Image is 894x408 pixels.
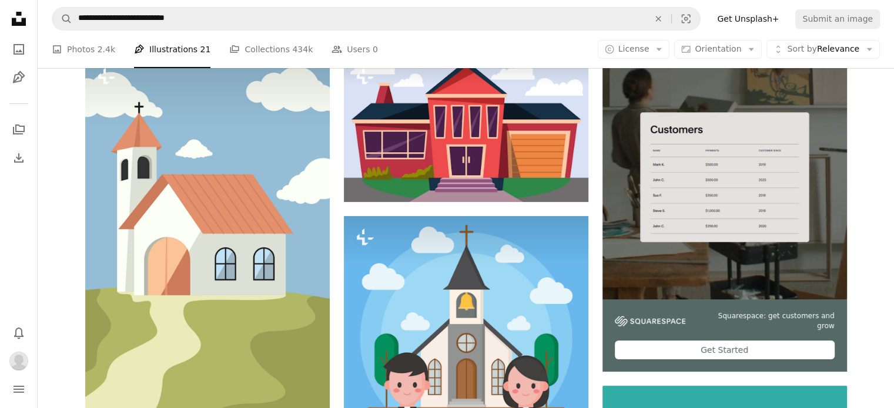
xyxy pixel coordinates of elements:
button: Sort byRelevance [766,40,880,59]
a: A couple of people standing in front of a church [344,332,588,343]
span: 0 [373,43,378,56]
a: Collections 434k [229,31,313,68]
button: Visual search [672,8,700,30]
a: Collections [7,118,31,141]
button: Orientation [674,40,762,59]
button: License [598,40,670,59]
button: Menu [7,377,31,401]
form: Find visuals sitewide [52,7,701,31]
img: file-1747939376688-baf9a4a454ffimage [602,55,847,299]
button: Search Unsplash [52,8,72,30]
button: Clear [645,8,671,30]
a: A church on a hill with clouds in the sky [85,232,330,243]
span: Relevance [787,43,859,55]
a: Users 0 [332,31,378,68]
span: Sort by [787,44,816,53]
a: Get Unsplash+ [710,9,786,28]
a: Illustrations [7,66,31,89]
a: Squarespace: get customers and growGet Started [602,55,847,372]
a: Photos 2.4k [52,31,115,68]
img: Avatar of user Omoregie Benjamin [9,352,28,370]
span: 2.4k [98,43,115,56]
span: 434k [292,43,313,56]
button: Submit an image [795,9,880,28]
div: Get Started [615,340,835,359]
span: License [618,44,649,53]
button: Profile [7,349,31,373]
img: file-1747939142011-51e5cc87e3c9 [615,316,685,326]
img: A red house with a red car parked in front of it [344,55,588,202]
span: Orientation [695,44,741,53]
span: Squarespace: get customers and grow [699,311,835,331]
a: Download History [7,146,31,170]
a: Photos [7,38,31,61]
a: A red house with a red car parked in front of it [344,123,588,133]
button: Notifications [7,321,31,345]
a: Home — Unsplash [7,7,31,33]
